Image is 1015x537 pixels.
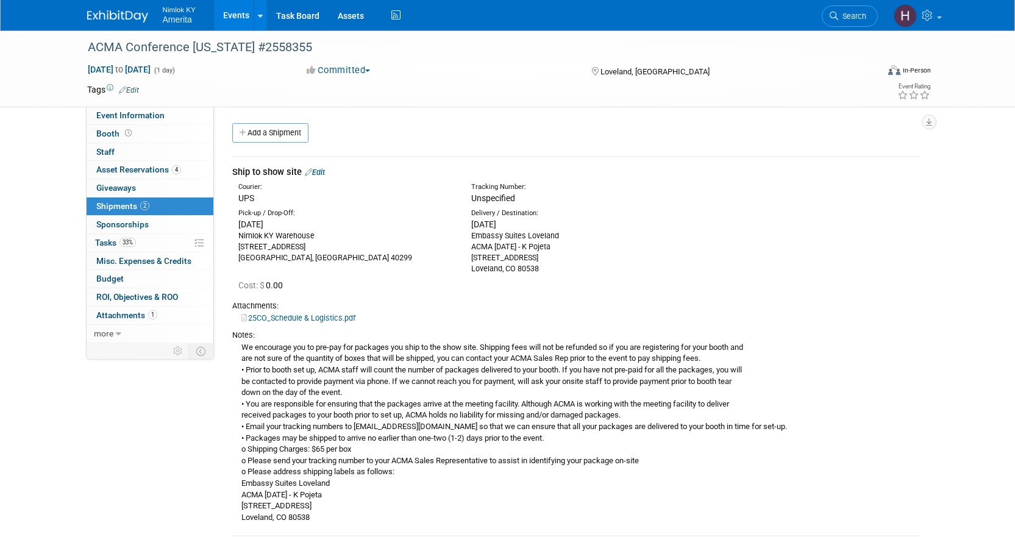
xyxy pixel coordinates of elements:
[96,310,157,320] span: Attachments
[302,64,375,77] button: Committed
[87,125,213,143] a: Booth
[96,129,134,138] span: Booth
[238,182,453,192] div: Courier:
[894,4,917,27] img: Hannah Durbin
[87,307,213,324] a: Attachments1
[238,218,453,230] div: [DATE]
[87,325,213,343] a: more
[471,193,515,203] span: Unspecified
[897,84,930,90] div: Event Rating
[232,330,919,341] div: Notes:
[87,161,213,179] a: Asset Reservations4
[238,192,453,204] div: UPS
[148,310,157,319] span: 1
[96,219,149,229] span: Sponsorships
[232,123,308,143] a: Add a Shipment
[96,165,181,174] span: Asset Reservations
[600,67,710,76] span: Loveland, [GEOGRAPHIC_DATA]
[96,183,136,193] span: Giveaways
[87,216,213,233] a: Sponsorships
[87,143,213,161] a: Staff
[87,179,213,197] a: Giveaways
[241,313,355,322] a: 25CO_Schedule & Logistics.pdf
[96,201,149,211] span: Shipments
[87,252,213,270] a: Misc. Expenses & Credits
[232,166,919,179] div: Ship to show site
[806,63,931,82] div: Event Format
[87,64,151,75] span: [DATE] [DATE]
[95,238,136,247] span: Tasks
[471,182,744,192] div: Tracking Number:
[168,343,189,359] td: Personalize Event Tab Strip
[471,230,686,274] div: Embassy Suites Loveland ACMA [DATE] - K Pojeta [STREET_ADDRESS] Loveland, CO 80538
[84,37,860,59] div: ACMA Conference [US_STATE] #2558355
[87,84,139,96] td: Tags
[119,86,139,94] a: Edit
[305,168,325,177] a: Edit
[140,201,149,210] span: 2
[838,12,866,21] span: Search
[188,343,213,359] td: Toggle Event Tabs
[163,2,196,15] span: Nimlok KY
[153,66,175,74] span: (1 day)
[96,274,124,283] span: Budget
[96,110,165,120] span: Event Information
[232,341,919,524] div: We encourage you to pre-pay for packages you ship to the show site. Shipping fees will not be ref...
[902,66,931,75] div: In-Person
[232,301,919,311] div: Attachments:
[96,256,191,266] span: Misc. Expenses & Credits
[87,197,213,215] a: Shipments2
[94,329,113,338] span: more
[471,218,686,230] div: [DATE]
[123,129,134,138] span: Booth not reserved yet
[113,65,125,74] span: to
[172,165,181,174] span: 4
[96,292,178,302] span: ROI, Objectives & ROO
[238,280,266,290] span: Cost: $
[87,270,213,288] a: Budget
[87,288,213,306] a: ROI, Objectives & ROO
[822,5,878,27] a: Search
[119,238,136,247] span: 33%
[238,280,288,290] span: 0.00
[87,234,213,252] a: Tasks33%
[888,65,900,75] img: Format-Inperson.png
[87,107,213,124] a: Event Information
[87,10,148,23] img: ExhibitDay
[471,208,686,218] div: Delivery / Destination:
[238,230,453,263] div: Nimlok KY Warehouse [STREET_ADDRESS] [GEOGRAPHIC_DATA], [GEOGRAPHIC_DATA] 40299
[238,208,453,218] div: Pick-up / Drop-Off:
[163,15,192,24] span: Amerita
[96,147,115,157] span: Staff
